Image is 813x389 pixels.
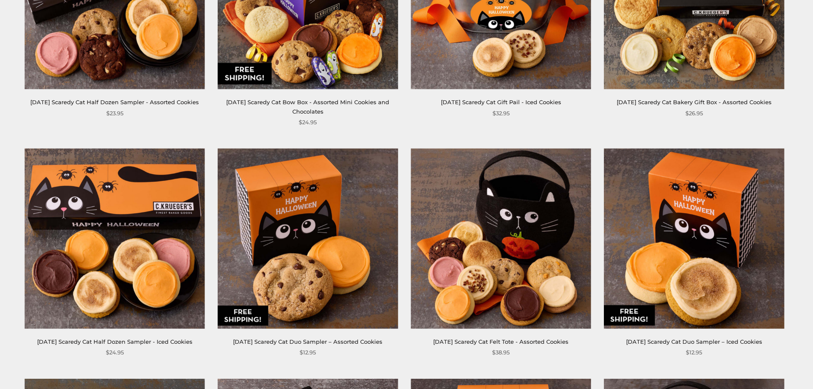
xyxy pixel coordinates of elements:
[626,338,762,345] a: [DATE] Scaredy Cat Duo Sampler – Iced Cookies
[218,149,398,329] img: Halloween Scaredy Cat Duo Sampler – Assorted Cookies
[30,99,199,105] a: [DATE] Scaredy Cat Half Dozen Sampler - Assorted Cookies
[492,348,510,357] span: $38.95
[433,338,568,345] a: [DATE] Scaredy Cat Felt Tote - Assorted Cookies
[686,348,702,357] span: $12.95
[106,348,124,357] span: $24.95
[226,99,389,114] a: [DATE] Scaredy Cat Bow Box - Assorted Mini Cookies and Chocolates
[604,149,784,329] img: Halloween Scaredy Cat Duo Sampler – Iced Cookies
[25,149,205,329] img: Halloween Scaredy Cat Half Dozen Sampler - Iced Cookies
[7,357,88,382] iframe: Sign Up via Text for Offers
[441,99,561,105] a: [DATE] Scaredy Cat Gift Pail - Iced Cookies
[492,109,510,118] span: $32.95
[299,118,317,127] span: $24.95
[37,338,192,345] a: [DATE] Scaredy Cat Half Dozen Sampler - Iced Cookies
[233,338,382,345] a: [DATE] Scaredy Cat Duo Sampler – Assorted Cookies
[411,149,591,329] img: Halloween Scaredy Cat Felt Tote - Assorted Cookies
[617,99,772,105] a: [DATE] Scaredy Cat Bakery Gift Box - Assorted Cookies
[106,109,123,118] span: $23.95
[685,109,703,118] span: $26.95
[300,348,316,357] span: $12.95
